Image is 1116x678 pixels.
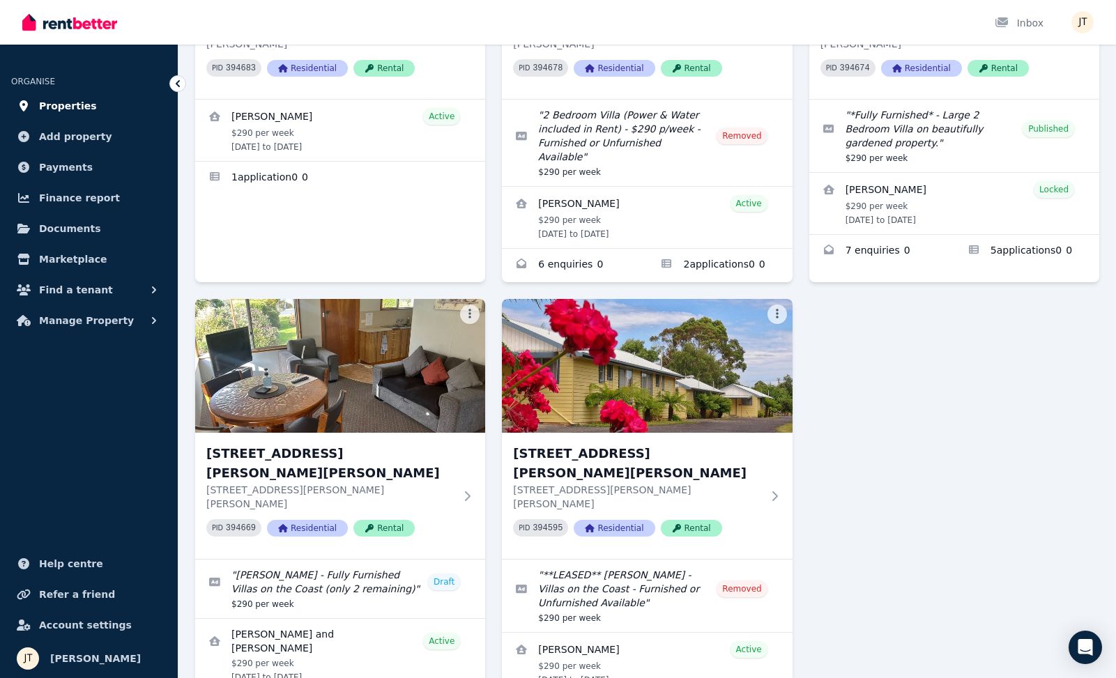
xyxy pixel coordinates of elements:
small: PID [826,64,837,72]
button: Find a tenant [11,276,167,304]
span: Find a tenant [39,282,113,298]
a: View details for Deborah Purdon [809,173,1099,234]
a: Edit listing: 2 Bedroom Villa (Power & Water included in Rent) - $290 p/week - Furnished or Unfur... [502,100,792,186]
span: Residential [574,60,655,77]
span: [PERSON_NAME] [50,650,141,667]
small: PID [519,524,530,532]
a: Enquiries for 6/21 Andrew St, Strahan [809,235,954,268]
span: Rental [353,60,415,77]
img: Jamie Taylor [1071,11,1094,33]
a: Applications for 5/21 Andrew St, Strahan [647,249,792,282]
small: PID [519,64,530,72]
a: Edit listing: Sharonlee Villas - Fully Furnished Villas on the Coast (only 2 remaining) [195,560,485,618]
a: 7/21 Andrew St, Strahan[STREET_ADDRESS][PERSON_NAME][PERSON_NAME][STREET_ADDRESS][PERSON_NAME][PE... [195,299,485,559]
button: More options [767,305,787,324]
span: Add property [39,128,112,145]
p: [STREET_ADDRESS][PERSON_NAME][PERSON_NAME] [206,483,454,511]
span: Payments [39,159,93,176]
a: Account settings [11,611,167,639]
a: Add property [11,123,167,151]
a: Marketplace [11,245,167,273]
a: Enquiries for 5/21 Andrew St, Strahan [502,249,647,282]
code: 394595 [533,523,563,533]
a: Applications for 4/21 Andrew St, Strahan [195,162,485,195]
code: 394674 [840,63,870,73]
span: Manage Property [39,312,134,329]
div: Inbox [995,16,1044,30]
span: Account settings [39,617,132,633]
a: View details for Dimity Williams [195,100,485,161]
code: 394683 [226,63,256,73]
span: Residential [881,60,962,77]
span: Help centre [39,555,103,572]
span: Rental [661,520,722,537]
small: PID [212,64,223,72]
a: View details for Pamela Carroll [502,187,792,248]
code: 394678 [533,63,563,73]
span: Documents [39,220,101,237]
span: Finance report [39,190,120,206]
span: ORGANISE [11,77,55,86]
a: Properties [11,92,167,120]
a: 8/21 Andrew St, Strahan[STREET_ADDRESS][PERSON_NAME][PERSON_NAME][STREET_ADDRESS][PERSON_NAME][PE... [502,299,792,559]
span: Refer a friend [39,586,115,603]
img: 8/21 Andrew St, Strahan [502,299,792,433]
span: Marketplace [39,251,107,268]
code: 394669 [226,523,256,533]
p: [STREET_ADDRESS][PERSON_NAME][PERSON_NAME] [513,483,761,511]
a: Help centre [11,550,167,578]
button: More options [460,305,480,324]
a: Refer a friend [11,580,167,608]
span: Rental [353,520,415,537]
button: Manage Property [11,307,167,334]
span: Properties [39,98,97,114]
small: PID [212,524,223,532]
span: Residential [574,520,655,537]
span: Rental [661,60,722,77]
a: Documents [11,215,167,242]
h3: [STREET_ADDRESS][PERSON_NAME][PERSON_NAME] [206,444,454,483]
span: Residential [267,60,348,77]
a: Edit listing: *Fully Furnished* - Large 2 Bedroom Villa on beautifully gardened property. [809,100,1099,172]
span: Rental [968,60,1029,77]
a: Applications for 6/21 Andrew St, Strahan [954,235,1099,268]
img: 7/21 Andrew St, Strahan [195,299,485,433]
span: Residential [267,520,348,537]
h3: [STREET_ADDRESS][PERSON_NAME][PERSON_NAME] [513,444,761,483]
img: Jamie Taylor [17,647,39,670]
a: Payments [11,153,167,181]
img: RentBetter [22,12,117,33]
a: Edit listing: **LEASED** Sharonlee Villas - Villas on the Coast - Furnished or Unfurnished Available [502,560,792,632]
a: Finance report [11,184,167,212]
div: Open Intercom Messenger [1069,631,1102,664]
